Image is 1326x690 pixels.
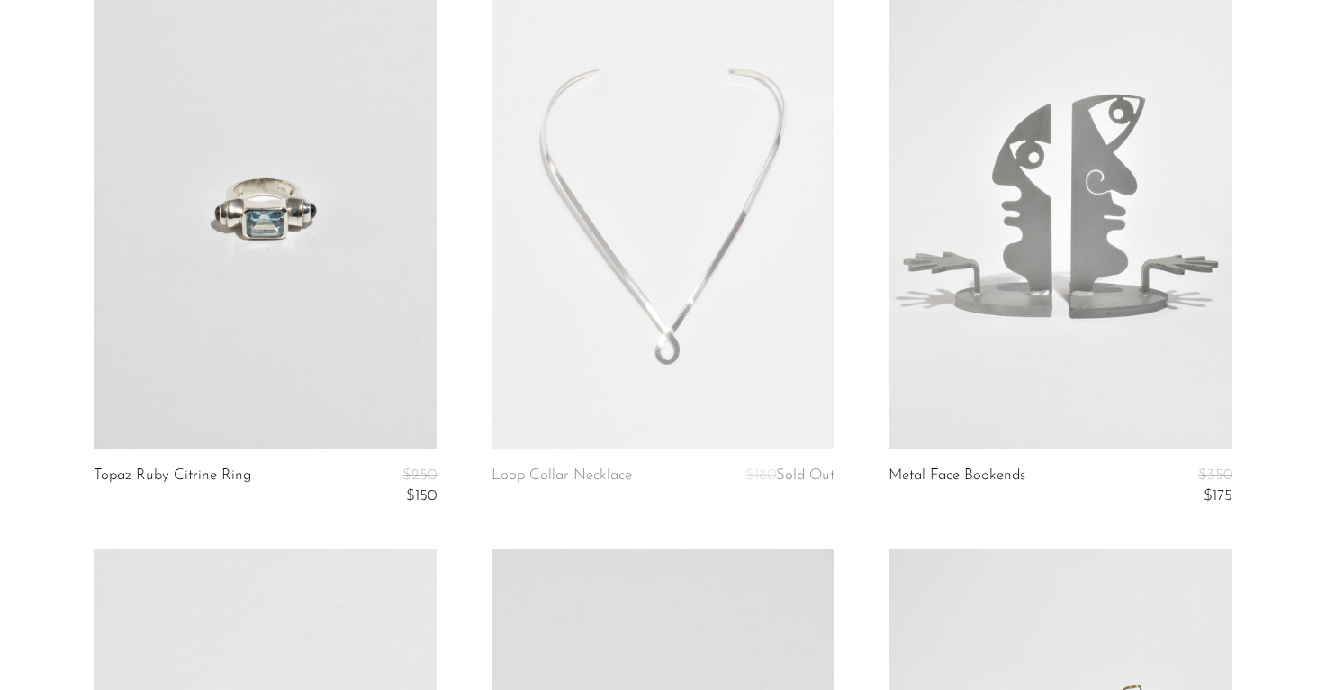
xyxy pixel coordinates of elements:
a: Topaz Ruby Citrine Ring [94,468,251,504]
a: Loop Collar Necklace [492,468,632,487]
a: Metal Face Bookends [889,468,1025,504]
span: $350 [1198,468,1232,483]
span: $180 [745,468,776,483]
span: $250 [402,468,437,483]
span: Sold Out [776,468,834,483]
span: $175 [1204,488,1232,504]
span: $150 [406,488,437,504]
